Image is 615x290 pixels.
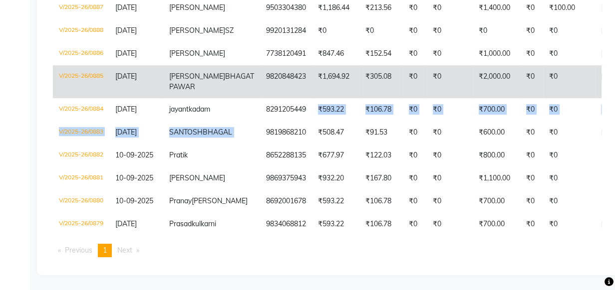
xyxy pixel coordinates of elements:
td: ₹700.00 [473,190,520,213]
span: [DATE] [115,49,137,58]
td: V/2025-26/0881 [53,167,109,190]
td: ₹1,694.92 [312,65,359,98]
td: ₹600.00 [473,121,520,144]
td: ₹0 [403,213,427,236]
td: ₹0 [543,42,595,65]
td: ₹800.00 [473,144,520,167]
nav: Pagination [53,244,602,257]
td: ₹0 [403,42,427,65]
td: ₹0 [403,144,427,167]
span: [PERSON_NAME] [169,72,225,81]
td: ₹0 [520,144,543,167]
td: ₹305.08 [359,65,403,98]
td: ₹1,000.00 [473,42,520,65]
td: ₹0 [427,190,473,213]
td: ₹700.00 [473,98,520,121]
td: ₹0 [359,19,403,42]
td: ₹847.46 [312,42,359,65]
span: SANTOSH [169,128,203,137]
span: [PERSON_NAME] [169,173,225,182]
td: ₹0 [427,42,473,65]
span: [DATE] [115,72,137,81]
td: ₹0 [543,98,595,121]
td: ₹0 [312,19,359,42]
td: 9834068812 [260,213,312,236]
td: ₹0 [427,121,473,144]
td: ₹106.78 [359,213,403,236]
td: 9920131284 [260,19,312,42]
td: ₹91.53 [359,121,403,144]
td: ₹0 [403,167,427,190]
span: [PERSON_NAME] [169,26,225,35]
td: ₹0 [403,19,427,42]
span: 10-09-2025 [115,196,153,205]
td: ₹0 [520,65,543,98]
td: ₹106.78 [359,190,403,213]
span: 10-09-2025 [115,150,153,159]
td: V/2025-26/0885 [53,65,109,98]
span: jayant [169,105,189,114]
span: 1 [103,246,107,255]
td: 7738120491 [260,42,312,65]
td: ₹167.80 [359,167,403,190]
td: ₹1,100.00 [473,167,520,190]
td: V/2025-26/0888 [53,19,109,42]
td: ₹152.54 [359,42,403,65]
td: ₹0 [520,98,543,121]
span: Pranay [169,196,192,205]
td: 9820848423 [260,65,312,98]
span: Previous [65,246,92,255]
td: ₹508.47 [312,121,359,144]
span: [PERSON_NAME] [192,196,248,205]
td: ₹0 [403,98,427,121]
td: ₹0 [427,213,473,236]
td: 9819868210 [260,121,312,144]
td: ₹0 [543,121,595,144]
td: ₹0 [520,167,543,190]
td: 8652288135 [260,144,312,167]
td: V/2025-26/0883 [53,121,109,144]
span: [DATE] [115,26,137,35]
span: BHAGAT PAWAR [169,72,254,91]
td: ₹0 [543,213,595,236]
td: ₹0 [520,42,543,65]
td: ₹0 [427,65,473,98]
td: ₹122.03 [359,144,403,167]
td: 8692001678 [260,190,312,213]
td: ₹0 [403,121,427,144]
td: ₹0 [520,19,543,42]
td: ₹0 [543,144,595,167]
span: SZ [225,26,234,35]
td: ₹0 [543,19,595,42]
span: [DATE] [115,3,137,12]
td: V/2025-26/0882 [53,144,109,167]
td: ₹0 [473,19,520,42]
td: ₹593.22 [312,98,359,121]
span: [PERSON_NAME] [169,49,225,58]
span: Prasad [169,219,192,228]
td: ₹0 [427,98,473,121]
td: ₹593.22 [312,190,359,213]
span: Pratik [169,150,188,159]
span: [DATE] [115,128,137,137]
span: [DATE] [115,219,137,228]
td: ₹106.78 [359,98,403,121]
td: ₹0 [427,167,473,190]
span: kulkarni [192,219,216,228]
td: V/2025-26/0879 [53,213,109,236]
td: ₹2,000.00 [473,65,520,98]
td: ₹0 [543,65,595,98]
td: ₹700.00 [473,213,520,236]
td: ₹0 [543,167,595,190]
td: V/2025-26/0886 [53,42,109,65]
td: ₹677.97 [312,144,359,167]
td: ₹0 [403,190,427,213]
span: 10-09-2025 [115,173,153,182]
td: ₹0 [543,190,595,213]
span: BHAGAL [203,128,232,137]
td: ₹593.22 [312,213,359,236]
span: [DATE] [115,105,137,114]
td: V/2025-26/0880 [53,190,109,213]
td: ₹0 [427,19,473,42]
span: Next [117,246,132,255]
